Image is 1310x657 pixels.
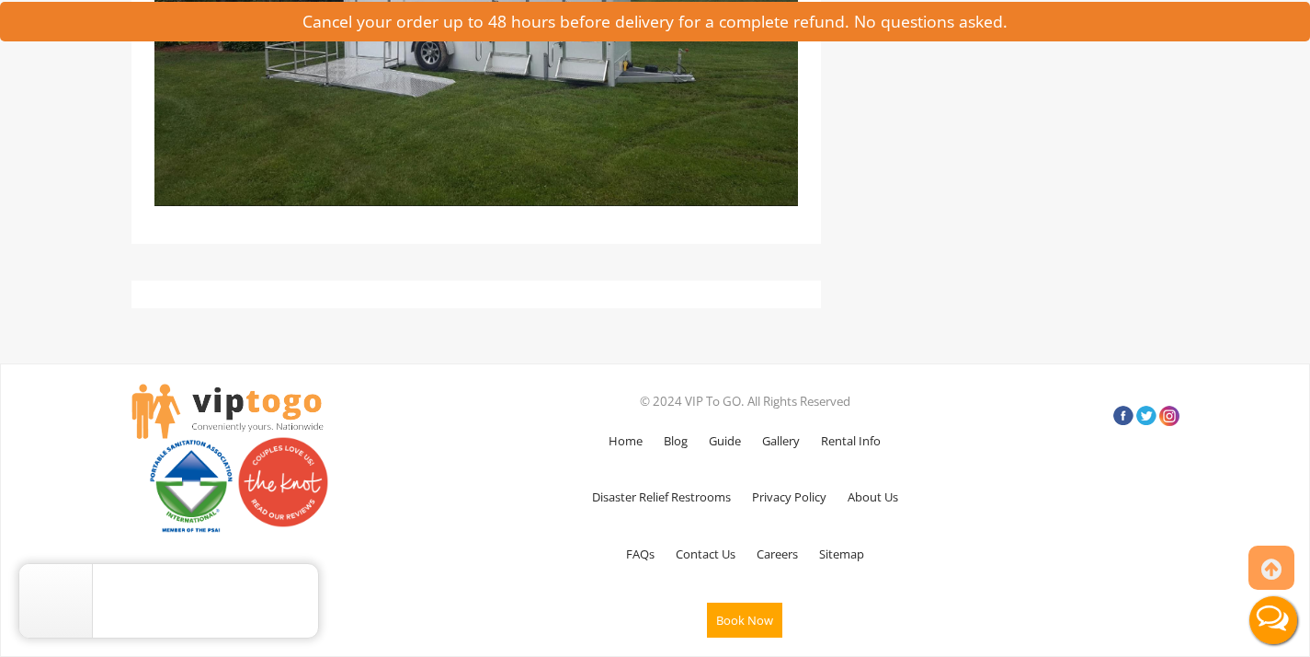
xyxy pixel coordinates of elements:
a: Gallery [753,414,809,467]
a: Blog [655,414,697,467]
a: Careers [747,527,807,581]
a: Privacy Policy [743,470,836,524]
img: viptogo LogoVIPTOGO [131,384,324,439]
button: Book Now [707,603,782,638]
a: Guide [700,414,750,467]
a: Book Now [698,584,792,656]
a: Rental Info [812,414,890,467]
a: Disaster Relief Restrooms [583,470,740,524]
img: Couples love us! See our reviews on The Knot. [237,436,329,528]
a: FAQs [617,527,664,581]
a: Sitemap [810,527,873,581]
p: © 2024 VIP To GO. All Rights Reserved [476,389,1014,414]
a: About Us [838,470,907,524]
a: Insta [1159,406,1179,426]
a: Facebook [1113,406,1133,426]
a: Twitter [1136,406,1156,426]
a: Home [599,414,652,467]
img: PSAI Member Logo [145,436,237,534]
a: Contact Us [666,527,745,581]
button: Live Chat [1236,583,1310,657]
